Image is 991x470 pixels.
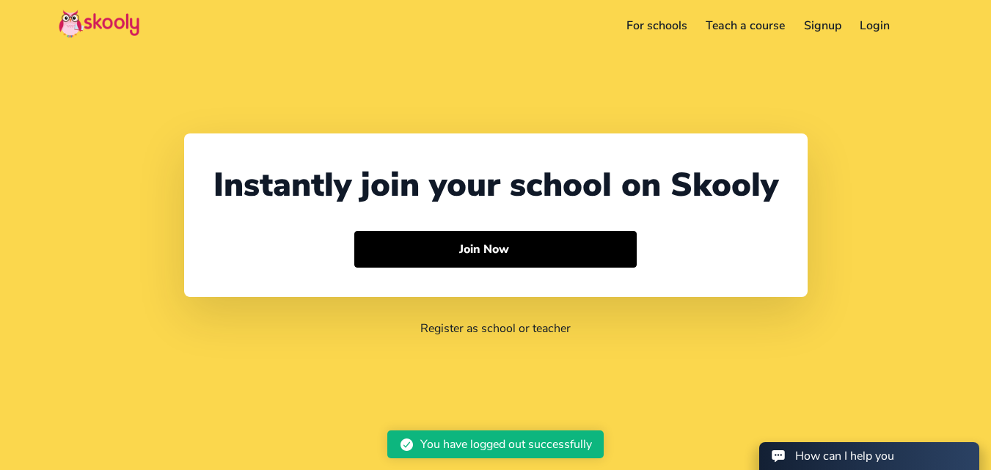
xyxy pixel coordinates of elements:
[696,14,794,37] a: Teach a course
[794,14,851,37] a: Signup
[911,14,932,38] button: menu outline
[59,10,139,38] img: Skooly
[420,320,571,337] a: Register as school or teacher
[617,14,697,37] a: For schools
[851,14,900,37] a: Login
[399,437,414,452] ion-icon: checkmark circle
[516,242,532,257] ion-icon: arrow forward outline
[354,231,637,268] button: Join Nowarrow forward outline
[420,436,592,452] div: You have logged out successfully
[213,163,778,208] div: Instantly join your school on Skooly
